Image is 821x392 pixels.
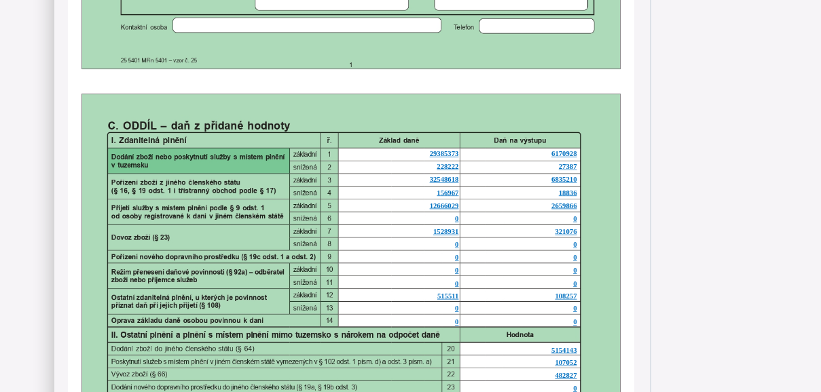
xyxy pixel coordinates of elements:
[455,267,458,274] span: 0
[573,241,577,248] span: 0
[555,228,577,235] span: 321076
[551,150,577,157] span: 6170928
[551,346,577,353] span: 5154143
[455,279,458,287] span: 0
[437,292,458,300] span: 515511
[551,201,577,209] span: 2659866
[430,201,459,209] span: 12666029
[437,189,458,196] span: 156967
[573,318,577,326] span: 0
[455,241,458,248] span: 0
[559,163,577,170] span: 27387
[573,267,577,274] span: 0
[555,359,577,366] span: 107052
[555,372,577,379] span: 482827
[433,228,458,235] span: 1528931
[573,385,577,392] span: 0
[573,215,577,222] span: 0
[455,215,458,222] span: 0
[437,163,458,170] span: 228222
[455,305,458,312] span: 0
[430,150,459,157] span: 29385373
[573,254,577,261] span: 0
[559,189,577,196] span: 18836
[555,292,577,300] span: 108257
[455,318,458,326] span: 0
[430,176,459,183] span: 32548618
[573,305,577,312] span: 0
[551,176,577,183] span: 6835210
[455,254,458,261] span: 0
[573,279,577,287] span: 0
